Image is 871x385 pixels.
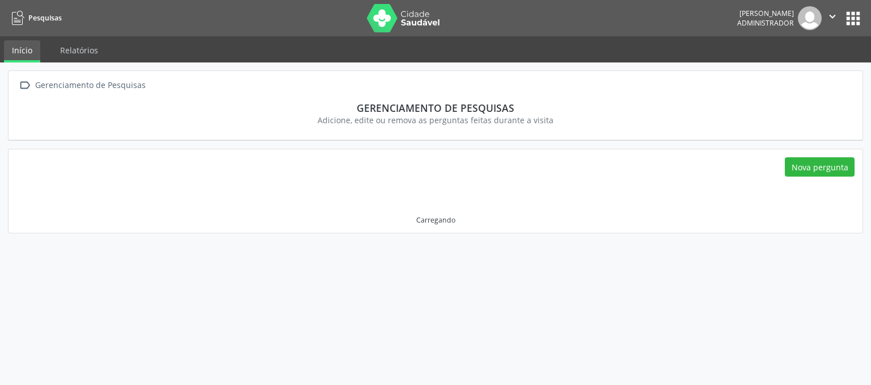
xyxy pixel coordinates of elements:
[33,77,147,94] div: Gerenciamento de Pesquisas
[16,77,33,94] i: 
[785,157,855,177] button: Nova pergunta
[737,9,794,18] div: [PERSON_NAME]
[8,9,62,27] a: Pesquisas
[52,40,106,60] a: Relatórios
[4,40,40,62] a: Início
[737,18,794,28] span: Administrador
[16,77,147,94] a:  Gerenciamento de Pesquisas
[24,102,847,114] div: Gerenciamento de Pesquisas
[822,6,843,30] button: 
[798,6,822,30] img: img
[826,10,839,23] i: 
[24,114,847,126] div: Adicione, edite ou remova as perguntas feitas durante a visita
[843,9,863,28] button: apps
[28,13,62,23] span: Pesquisas
[416,215,455,225] div: Carregando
